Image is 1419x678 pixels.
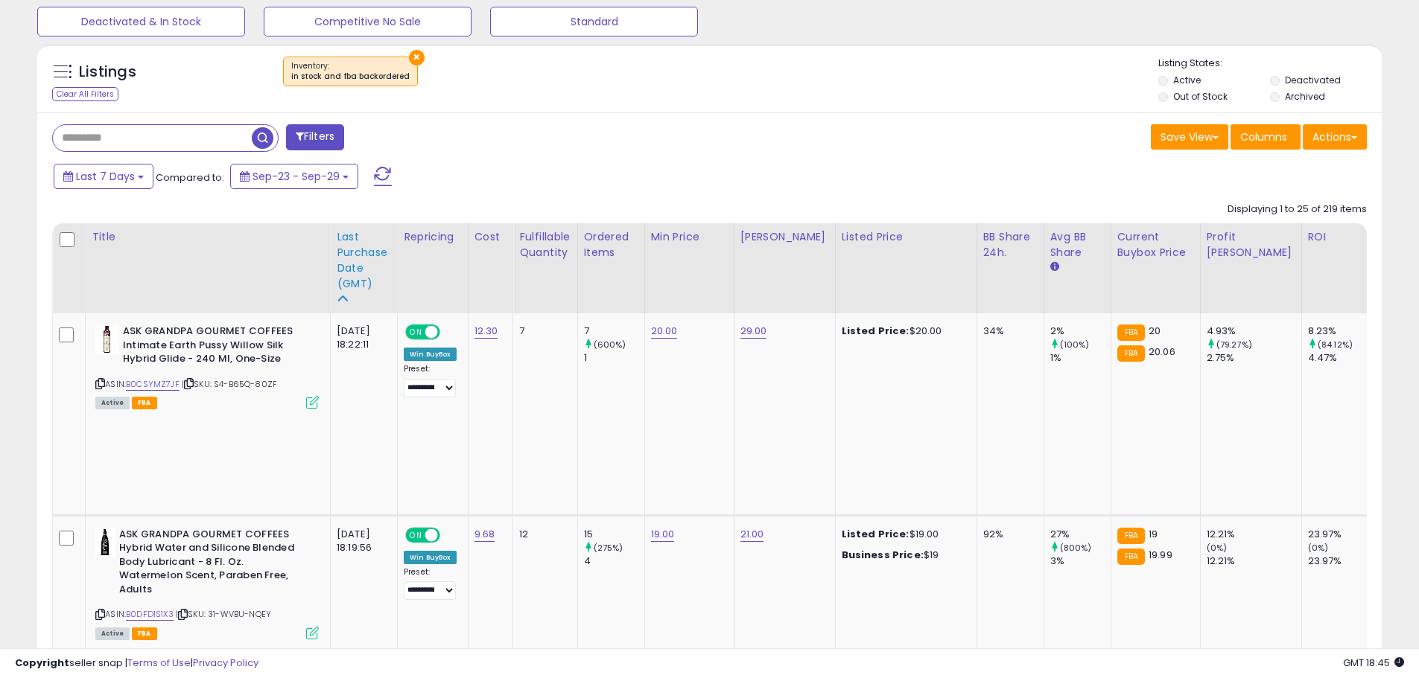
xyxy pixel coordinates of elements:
[1308,229,1362,245] div: ROI
[1117,229,1194,260] div: Current Buybox Price
[584,229,638,260] div: Ordered Items
[15,656,69,670] strong: Copyright
[1117,528,1145,544] small: FBA
[264,7,472,36] button: Competitive No Sale
[404,364,457,397] div: Preset:
[95,324,319,407] div: ASIN:
[1240,129,1287,144] span: Columns
[1216,339,1252,351] small: (79.27%)
[474,324,498,339] a: 12.30
[95,324,119,354] img: 31WwtgIuNjL._SL40_.jpg
[92,229,324,245] div: Title
[95,397,130,409] span: All listings currently available for purchase on Amazon
[253,169,340,184] span: Sep-23 - Sep-29
[176,608,271,620] span: | SKU: 31-WVBU-NQEY
[1117,549,1145,565] small: FBA
[1158,57,1382,71] p: Listing States:
[404,229,462,245] div: Repricing
[740,527,764,542] a: 21.00
[1231,124,1301,150] button: Columns
[1303,124,1367,150] button: Actions
[842,548,924,562] b: Business Price:
[1050,528,1111,541] div: 27%
[230,164,358,189] button: Sep-23 - Sep-29
[127,656,191,670] a: Terms of Use
[1207,229,1295,260] div: Profit [PERSON_NAME]
[842,324,965,338] div: $20.00
[1308,528,1368,541] div: 23.97%
[1149,345,1175,359] span: 20.06
[1060,542,1092,554] small: (800%)
[1207,324,1301,338] div: 4.93%
[132,627,157,640] span: FBA
[1308,542,1329,554] small: (0%)
[52,87,118,101] div: Clear All Filters
[1117,324,1145,341] small: FBA
[1318,339,1353,351] small: (84.12%)
[1228,202,1367,217] div: Displaying 1 to 25 of 219 items
[842,324,910,338] b: Listed Price:
[1149,527,1158,541] span: 19
[337,324,386,351] div: [DATE] 18:22:11
[1173,74,1201,86] label: Active
[1050,554,1111,568] div: 3%
[519,229,571,260] div: Fulfillable Quantity
[438,528,462,541] span: OFF
[291,71,410,82] div: in stock and fba backordered
[182,378,277,390] span: | SKU: S4-B65Q-80ZF
[337,229,391,292] div: Last Purchase Date (GMT)
[651,229,728,245] div: Min Price
[584,324,644,338] div: 7
[407,326,425,339] span: ON
[1151,124,1228,150] button: Save View
[1308,554,1368,568] div: 23.97%
[1050,260,1059,274] small: Avg BB Share.
[1207,554,1301,568] div: 12.21%
[519,324,565,338] div: 7
[1149,548,1172,562] span: 19.99
[337,528,386,554] div: [DATE] 18:19:56
[404,551,457,564] div: Win BuyBox
[983,324,1032,338] div: 34%
[740,324,767,339] a: 29.00
[594,339,626,351] small: (600%)
[519,528,565,541] div: 12
[156,170,224,185] span: Compared to:
[1343,656,1404,670] span: 2025-10-10 18:45 GMT
[983,528,1032,541] div: 92%
[740,229,829,245] div: [PERSON_NAME]
[409,50,425,65] button: ×
[1207,351,1301,365] div: 2.75%
[1207,528,1301,541] div: 12.21%
[1285,90,1325,103] label: Archived
[95,528,115,557] img: 315l96PIIpL._SL40_.jpg
[1149,324,1161,338] span: 20
[474,527,495,542] a: 9.68
[95,627,130,640] span: All listings currently available for purchase on Amazon
[1050,351,1111,365] div: 1%
[119,528,300,601] b: ASK GRANDPA GOURMET COFFEES Hybrid Water and Silicone Blended Body Lubricant - 8 Fl. Oz. Watermel...
[594,542,623,554] small: (275%)
[584,351,644,365] div: 1
[404,567,457,601] div: Preset:
[132,397,157,409] span: FBA
[291,60,410,83] span: Inventory :
[1050,229,1105,260] div: Avg BB Share
[37,7,245,36] button: Deactivated & In Stock
[474,229,507,245] div: Cost
[407,528,425,541] span: ON
[123,324,304,370] b: ASK GRANDPA GOURMET COFFEES Intimate Earth Pussy Willow Silk Hybrid Glide - 240 Ml, One-Size
[54,164,153,189] button: Last 7 Days
[15,656,258,671] div: seller snap | |
[286,124,344,150] button: Filters
[126,608,174,621] a: B0DFD1S1X3
[404,348,457,361] div: Win BuyBox
[584,528,644,541] div: 15
[651,324,678,339] a: 20.00
[1173,90,1228,103] label: Out of Stock
[842,528,965,541] div: $19.00
[76,169,135,184] span: Last 7 Days
[193,656,258,670] a: Privacy Policy
[126,378,180,391] a: B0CSYMZ7JF
[983,229,1038,260] div: BB Share 24h.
